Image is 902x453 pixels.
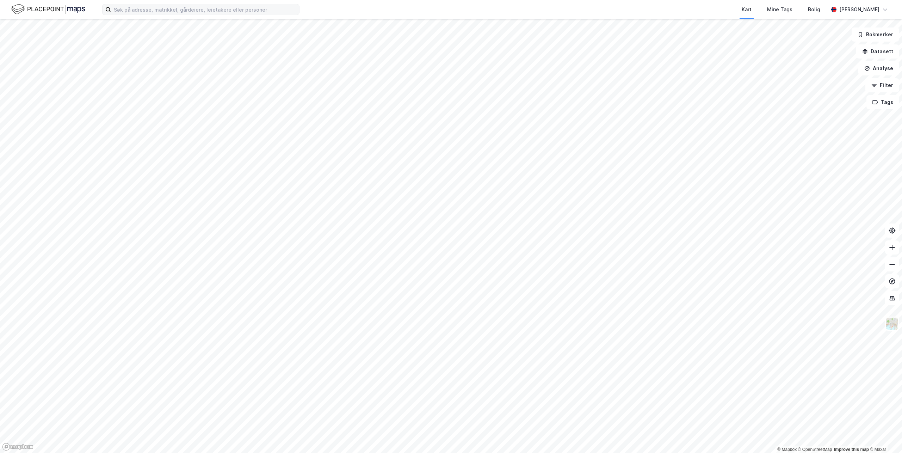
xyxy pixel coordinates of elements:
input: Søk på adresse, matrikkel, gårdeiere, leietakere eller personer [111,4,299,15]
div: [PERSON_NAME] [839,5,879,14]
iframe: Chat Widget [867,419,902,453]
div: Bolig [808,5,820,14]
img: logo.f888ab2527a4732fd821a326f86c7f29.svg [11,3,85,16]
div: Mine Tags [767,5,792,14]
div: Kart [742,5,752,14]
div: Kontrollprogram for chat [867,419,902,453]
